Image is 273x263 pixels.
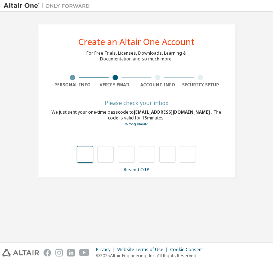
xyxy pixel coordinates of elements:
img: facebook.svg [44,249,51,257]
a: Go back to the registration form [126,122,148,126]
a: Resend OTP [124,167,149,173]
div: Create an Altair One Account [78,37,195,46]
span: [EMAIL_ADDRESS][DOMAIN_NAME] [134,109,211,115]
div: Account Info [137,82,179,88]
img: Altair One [4,2,94,9]
img: altair_logo.svg [2,249,39,257]
img: linkedin.svg [67,249,75,257]
div: Security Setup [179,82,222,88]
div: Please check your inbox [51,101,222,105]
p: © 2025 Altair Engineering, Inc. All Rights Reserved. [96,253,207,259]
div: Cookie Consent [170,247,207,253]
img: instagram.svg [55,249,63,257]
img: youtube.svg [79,249,90,257]
div: We just sent your one-time passcode to . The code is valid for 15 minutes. [51,109,222,127]
div: Website Terms of Use [117,247,170,253]
div: For Free Trials, Licenses, Downloads, Learning & Documentation and so much more. [87,50,187,62]
div: Verify Email [94,82,137,88]
div: Privacy [96,247,117,253]
div: Personal Info [51,82,94,88]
